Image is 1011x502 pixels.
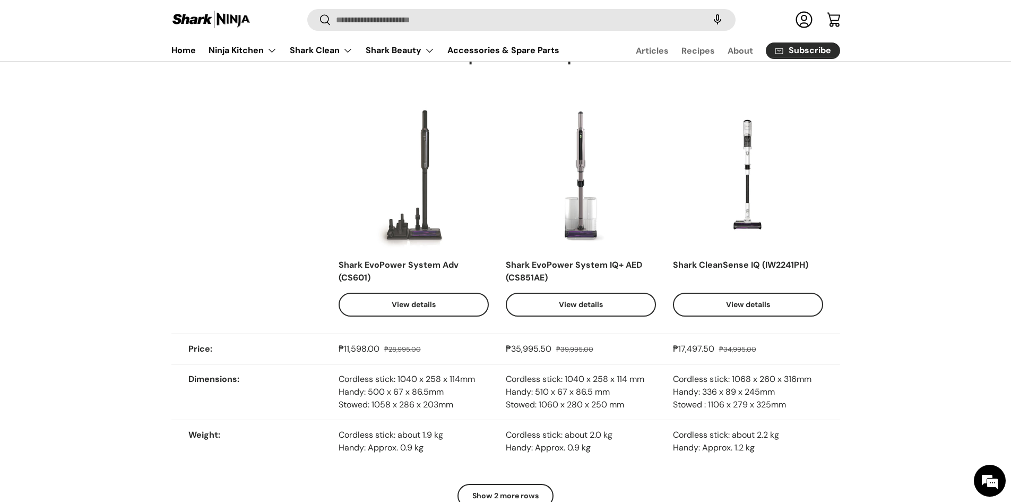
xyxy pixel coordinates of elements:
[673,259,823,284] div: Shark CleanSense IQ (IW2241PH)
[556,345,593,354] s: ₱39,995.00
[673,429,779,453] span: Cordless stick: about 2.2 kg Handy: Approx. 1.2 kg
[673,293,823,317] a: View details
[506,259,656,284] div: Shark EvoPower System IQ+ AED (CS851AE)
[766,42,840,59] a: Subscribe
[283,40,359,61] summary: Shark Clean
[174,5,200,31] div: Minimize live chat window
[447,40,559,61] a: Accessories & Spare Parts
[359,40,441,61] summary: Shark Beauty
[339,259,489,284] div: Shark EvoPower System Adv (CS601)
[384,345,421,354] s: ₱28,995.00
[610,40,840,61] nav: Secondary
[339,343,382,354] strong: ₱11,598.00
[506,429,612,453] span: Cordless stick: about 2.0 kg Handy: Approx. 0.9 kg
[339,293,489,317] a: View details
[719,345,756,354] s: ₱34,995.00
[55,59,178,73] div: Chat with us now
[62,134,146,241] span: We're online!
[681,40,715,61] a: Recipes
[339,429,443,453] span: Cordless stick: about 1.9 kg Handy: Approx. 0.9 kg
[728,40,753,61] a: About
[5,290,202,327] textarea: Type your message and hit 'Enter'
[171,10,251,30] img: Shark Ninja Philippines
[171,334,339,364] th: Price
[506,373,644,410] span: Cordless stick: 1040 x 258 x 114 mm Handy: 510 x 67 x 86.5 mm Stowed: 1060 x 280 x 250 mm
[701,8,735,32] speech-search-button: Search by voice
[506,293,656,317] a: View details
[202,40,283,61] summary: Ninja Kitchen
[673,373,811,410] span: Cordless stick: 1068 x 260 x 316mm Handy: 336 x 89 x 245mm Stowed : 1106 x 279 x 325mm
[673,100,823,250] img: shark-kion-iw2241-full-view-shark-ninja-philippines
[171,364,339,420] th: Dimensions
[673,343,717,354] strong: ₱17,497.50
[171,420,339,469] th: Weight
[636,40,669,61] a: Articles
[339,373,475,410] span: Cordless stick: 1040 x 258 x 114mm Handy: 500 x 67 x 86.5mm Stowed: 1058 x 286 x 203mm
[171,40,196,61] a: Home
[171,40,559,61] nav: Primary
[506,343,554,354] strong: ₱35,995.50
[789,47,831,55] span: Subscribe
